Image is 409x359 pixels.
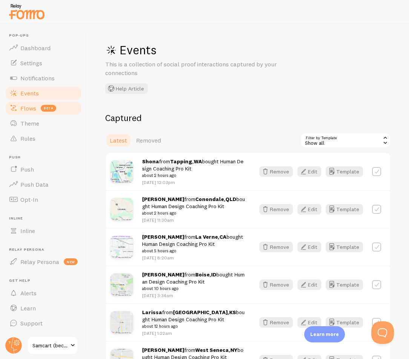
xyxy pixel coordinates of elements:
a: Push Data [5,177,82,192]
a: Support [5,316,82,331]
span: from , bought Human Design Coaching Pro Kit [142,196,246,217]
span: Events [20,89,39,97]
button: Edit [297,317,321,328]
span: beta [41,105,56,112]
span: Get Help [9,278,82,283]
button: Remove [259,166,293,177]
button: Help Article [105,83,148,94]
span: from , bought Human Design Coaching Pro Kit [142,158,246,179]
a: Removed [132,133,165,148]
button: Template [326,279,363,290]
span: Inline [20,227,35,235]
button: Template [326,317,363,328]
strong: CA [219,233,227,240]
span: Notifications [20,74,55,82]
span: Relay Persona [9,247,82,252]
strong: QLD [225,196,236,203]
p: [DATE] 11:30am [142,217,246,223]
small: about 12 hours ago [142,323,246,330]
a: Edit [297,242,326,252]
strong: [PERSON_NAME] [142,196,184,203]
strong: Shona [142,158,159,165]
span: Push Data [20,181,49,188]
strong: Conondale [195,196,224,203]
span: Removed [136,137,161,144]
strong: WA [194,158,202,165]
span: Flows [20,104,36,112]
button: Edit [297,242,321,252]
h1: Events [105,42,331,58]
a: Flows beta [5,101,82,116]
strong: ID [211,271,216,278]
span: Support [20,319,43,327]
h2: Captured [105,112,391,124]
a: Relay Persona new [5,254,82,269]
button: Remove [259,242,293,252]
iframe: Help Scout Beacon - Open [371,321,394,344]
button: Template [326,242,363,252]
img: La_verne-CA-.png [110,236,133,258]
span: Dashboard [20,44,51,52]
a: Opt-In [5,192,82,207]
a: Theme [5,116,82,131]
img: Boise-ID-.png [110,273,133,296]
span: Opt-In [20,196,38,203]
span: new [64,258,78,265]
a: Notifications [5,71,82,86]
p: [DATE] 12:03pm [142,179,246,186]
a: Rules [5,131,82,146]
img: Derby-KS-.png [110,311,133,334]
button: Edit [297,204,321,215]
span: Settings [20,59,42,67]
span: Rules [20,135,35,142]
a: Learn [5,301,82,316]
span: Push [20,166,34,173]
a: Alerts [5,285,82,301]
button: Edit [297,166,321,177]
div: Show all [300,133,391,148]
strong: [PERSON_NAME] [142,233,184,240]
span: from , bought Human Design Coaching Pro Kit [142,271,246,292]
p: [DATE] 8:20am [142,255,246,261]
span: from , bought Human Design Coaching Pro Kit [142,233,246,255]
small: about 5 hours ago [142,247,246,254]
strong: Boise [195,271,210,278]
span: Relay Persona [20,258,59,265]
small: about 2 hours ago [142,172,246,179]
a: Settings [5,55,82,71]
strong: La Verne [195,233,218,240]
a: Events [5,86,82,101]
a: Edit [297,166,326,177]
a: Edit [297,279,326,290]
p: [DATE] 1:22am [142,330,246,336]
button: Remove [259,317,293,328]
button: Template [326,166,363,177]
strong: West Seneca [195,347,229,353]
img: Tapping-WA-.png [110,160,133,183]
img: fomo-relay-logo-orange.svg [8,2,46,21]
strong: Larissa [142,309,162,316]
a: Samcart (beccafrancis) [27,336,78,354]
p: Learn more [310,331,339,338]
div: Learn more [304,326,345,342]
small: about 2 hours ago [142,210,246,216]
strong: [PERSON_NAME] [142,271,184,278]
strong: [GEOGRAPHIC_DATA] [173,309,228,316]
strong: KS [229,309,236,316]
p: [DATE] 3:34am [142,292,246,299]
small: about 10 hours ago [142,285,246,292]
span: Latest [110,137,127,144]
span: Alerts [20,289,37,297]
a: Inline [5,223,82,238]
span: Theme [20,120,39,127]
button: Remove [259,279,293,290]
button: Edit [297,279,321,290]
span: from , bought Human Design Coaching Pro Kit [142,309,246,330]
span: Learn [20,304,36,312]
button: Remove [259,204,293,215]
span: Push [9,155,82,160]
